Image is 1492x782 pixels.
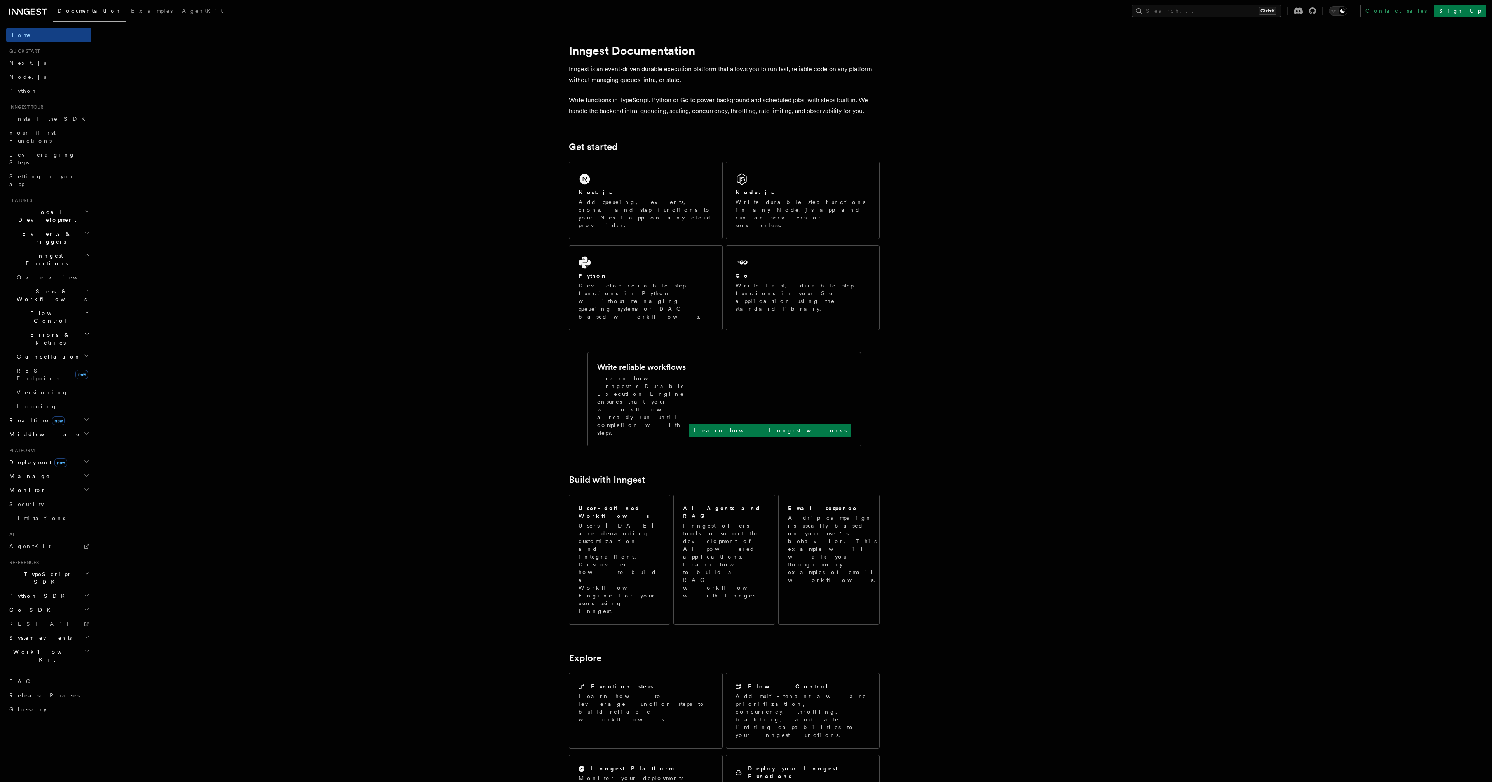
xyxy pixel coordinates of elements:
[6,592,70,600] span: Python SDK
[6,455,91,469] button: Deploymentnew
[591,683,653,690] h2: Function steps
[736,198,870,229] p: Write durable step functions in any Node.js app and run on servers or serverless.
[14,331,84,347] span: Errors & Retries
[597,362,686,373] h2: Write reliable workflows
[579,188,612,196] h2: Next.js
[6,126,91,148] a: Your first Functions
[9,60,46,66] span: Next.js
[9,706,47,712] span: Glossary
[6,197,32,204] span: Features
[748,765,870,780] h2: Deploy your Inngest Functions
[14,309,84,325] span: Flow Control
[58,8,122,14] span: Documentation
[683,504,766,520] h2: AI Agents and RAG
[1434,5,1486,17] a: Sign Up
[9,692,80,698] span: Release Phases
[6,469,91,483] button: Manage
[6,483,91,497] button: Monitor
[6,448,35,454] span: Platform
[673,495,775,625] a: AI Agents and RAGInngest offers tools to support the development of AI-powered applications. Lear...
[6,617,91,631] a: REST API
[788,504,857,512] h2: Email sequence
[6,645,91,667] button: Workflow Kit
[736,692,870,739] p: Add multi-tenant aware prioritization, concurrency, throttling, batching, and rate limiting capab...
[579,272,607,280] h2: Python
[6,28,91,42] a: Home
[14,353,81,361] span: Cancellation
[14,306,91,328] button: Flow Control
[569,495,670,625] a: User-defined WorkflowsUsers [DATE] are demanding customization and integrations. Discover how to ...
[14,364,91,385] a: REST Endpointsnew
[1132,5,1281,17] button: Search...Ctrl+K
[726,245,880,330] a: GoWrite fast, durable step functions in your Go application using the standard library.
[54,458,67,467] span: new
[569,162,723,239] a: Next.jsAdd queueing, events, crons, and step functions to your Next app on any cloud provider.
[6,606,55,614] span: Go SDK
[6,413,91,427] button: Realtimenew
[6,227,91,249] button: Events & Triggers
[579,522,661,615] p: Users [DATE] are demanding customization and integrations. Discover how to build a Workflow Engin...
[53,2,126,22] a: Documentation
[6,589,91,603] button: Python SDK
[6,430,80,438] span: Middleware
[1259,7,1276,15] kbd: Ctrl+K
[579,282,713,320] p: Develop reliable step functions in Python without managing queueing systems or DAG based workflows.
[9,515,65,521] span: Limitations
[6,688,91,702] a: Release Phases
[17,274,97,280] span: Overview
[14,328,91,350] button: Errors & Retries
[6,603,91,617] button: Go SDK
[569,44,880,57] h1: Inngest Documentation
[9,621,75,627] span: REST API
[6,70,91,84] a: Node.js
[6,230,85,246] span: Events & Triggers
[17,367,59,381] span: REST Endpoints
[14,270,91,284] a: Overview
[748,683,829,690] h2: Flow Control
[6,104,44,110] span: Inngest tour
[569,673,723,749] a: Function stepsLearn how to leverage Function steps to build reliable workflows.
[6,148,91,169] a: Leveraging Steps
[6,570,84,586] span: TypeScript SDK
[6,112,91,126] a: Install the SDK
[6,416,65,424] span: Realtime
[6,270,91,413] div: Inngest Functions
[52,416,65,425] span: new
[579,504,661,520] h2: User-defined Workflows
[6,472,50,480] span: Manage
[14,284,91,306] button: Steps & Workflows
[6,205,91,227] button: Local Development
[6,674,91,688] a: FAQ
[9,173,76,187] span: Setting up your app
[6,497,91,511] a: Security
[726,673,880,749] a: Flow ControlAdd multi-tenant aware prioritization, concurrency, throttling, batching, and rate li...
[6,559,39,566] span: References
[694,427,847,434] p: Learn how Inngest works
[9,74,46,80] span: Node.js
[736,272,749,280] h2: Go
[6,486,46,494] span: Monitor
[9,116,90,122] span: Install the SDK
[6,458,67,466] span: Deployment
[6,208,85,224] span: Local Development
[6,252,84,267] span: Inngest Functions
[6,702,91,716] a: Glossary
[597,374,689,437] p: Learn how Inngest's Durable Execution Engine ensures that your workflow already run until complet...
[126,2,177,21] a: Examples
[778,495,880,625] a: Email sequenceA drip campaign is usually based on your user's behavior. This example will walk yo...
[177,2,228,21] a: AgentKit
[6,84,91,98] a: Python
[75,370,88,379] span: new
[9,152,75,165] span: Leveraging Steps
[6,531,14,538] span: AI
[9,130,56,144] span: Your first Functions
[6,48,40,54] span: Quick start
[182,8,223,14] span: AgentKit
[569,95,880,117] p: Write functions in TypeScript, Python or Go to power background and scheduled jobs, with steps bu...
[569,141,617,152] a: Get started
[9,88,38,94] span: Python
[736,188,774,196] h2: Node.js
[1360,5,1431,17] a: Contact sales
[9,31,31,39] span: Home
[6,169,91,191] a: Setting up your app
